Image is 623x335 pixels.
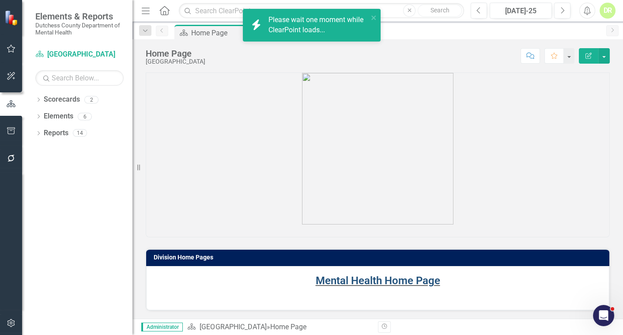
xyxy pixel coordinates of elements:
[179,3,464,19] input: Search ClearPoint...
[371,12,377,23] button: close
[490,3,552,19] button: [DATE]-25
[418,4,462,17] button: Search
[35,70,124,86] input: Search Below...
[146,58,205,65] div: [GEOGRAPHIC_DATA]
[493,6,549,16] div: [DATE]-25
[154,254,605,261] h3: Division Home Pages
[44,128,68,138] a: Reports
[44,95,80,105] a: Scorecards
[593,305,614,326] iframe: Intercom live chat
[44,111,73,122] a: Elements
[146,49,205,58] div: Home Page
[191,27,249,38] div: Home Page
[78,113,92,120] div: 6
[35,11,124,22] span: Elements & Reports
[35,22,124,36] small: Dutchess County Department of Mental Health
[4,10,20,26] img: ClearPoint Strategy
[141,323,183,331] span: Administrator
[270,323,306,331] div: Home Page
[268,15,368,35] div: Please wait one moment while ClearPoint loads...
[200,323,266,331] a: [GEOGRAPHIC_DATA]
[35,49,124,60] a: [GEOGRAPHIC_DATA]
[187,322,371,332] div: »
[600,3,615,19] button: DR
[302,73,453,225] img: blobid0.jpg
[316,274,440,287] a: Mental Health Home Page
[430,7,449,14] span: Search
[73,129,87,137] div: 14
[84,96,98,103] div: 2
